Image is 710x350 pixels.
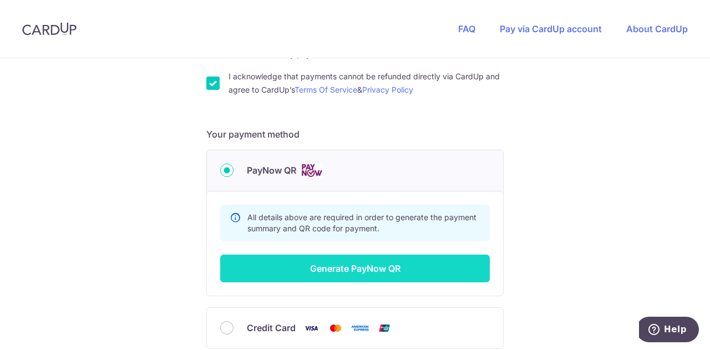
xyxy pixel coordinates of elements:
img: Union Pay [373,321,395,335]
img: Visa [300,321,322,335]
img: CardUp [22,22,77,35]
a: About CardUp [626,23,688,34]
div: PayNow QR Cards logo [220,164,490,177]
label: I acknowledge that payments cannot be refunded directly via CardUp and agree to CardUp’s & [229,70,504,97]
button: Generate PayNow QR [220,255,490,282]
span: All details above are required in order to generate the payment summary and QR code for payment. [247,212,476,233]
span: Credit Card [247,321,296,334]
h5: Your payment method [206,128,504,141]
a: Privacy Policy [362,85,413,94]
a: Pay via CardUp account [500,23,602,34]
img: Cards logo [301,164,323,177]
a: Terms Of Service [295,85,357,94]
iframe: Opens a widget where you can find more information [639,317,699,344]
img: American Express [349,321,371,335]
span: PayNow QR [247,164,296,177]
img: Mastercard [324,321,347,335]
div: Credit Card Visa Mastercard American Express Union Pay [220,321,490,335]
a: FAQ [458,23,475,34]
